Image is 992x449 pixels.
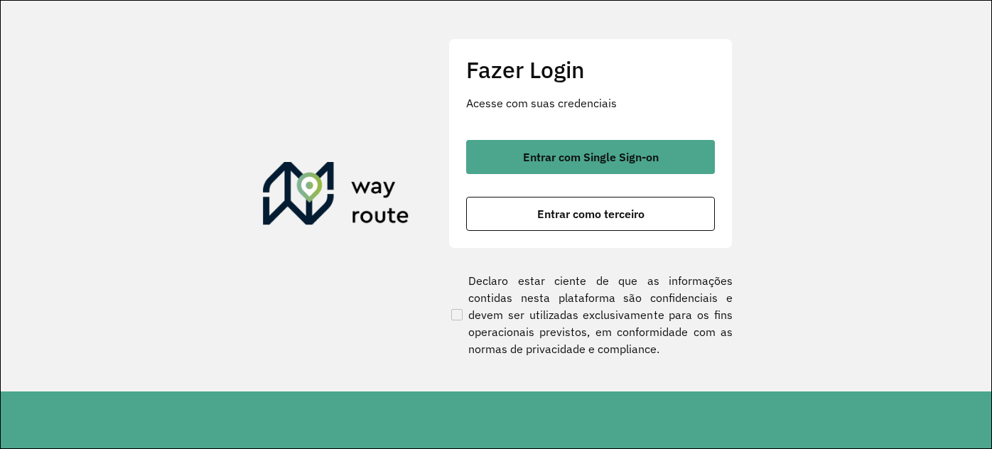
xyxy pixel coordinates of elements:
button: button [466,140,715,174]
p: Acesse com suas credenciais [466,94,715,112]
label: Declaro estar ciente de que as informações contidas nesta plataforma são confidenciais e devem se... [448,272,733,357]
h2: Fazer Login [466,56,715,83]
button: button [466,197,715,231]
span: Entrar como terceiro [537,208,645,220]
img: Roteirizador AmbevTech [263,162,409,230]
span: Entrar com Single Sign-on [523,151,659,163]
